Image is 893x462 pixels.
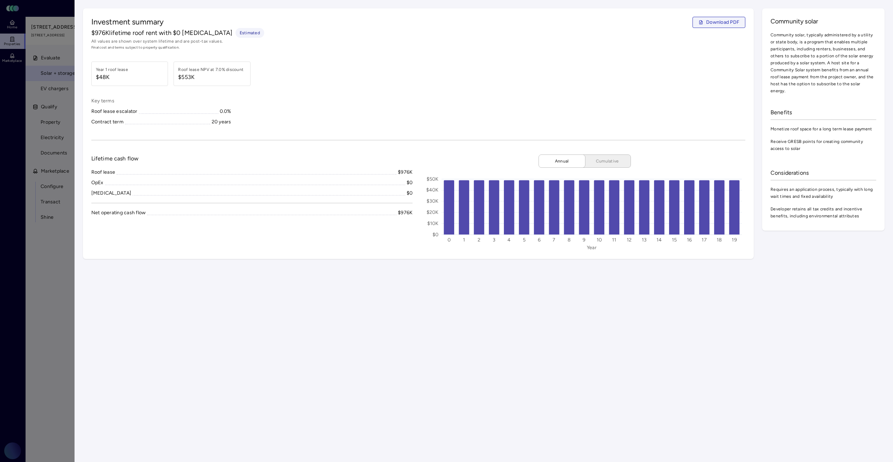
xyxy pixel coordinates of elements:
div: Year 1 roof lease [96,66,128,73]
text: 15 [672,237,677,243]
text: 19 [732,237,737,243]
span: $553K [178,73,244,81]
text: 13 [642,237,647,243]
span: Estimated [240,29,260,36]
button: Download PDF [692,17,745,28]
span: Developer retains all tax credits and incentive benefits, including environmental attributes [771,205,876,219]
div: Considerations [771,166,876,180]
text: 12 [627,237,632,243]
div: Roof lease NPV at 7.0% discount [178,66,244,73]
text: 6 [538,237,541,243]
div: OpEx [91,179,104,187]
text: $50K [427,176,439,182]
text: 14 [657,237,662,243]
text: 5 [523,237,526,243]
div: Contract term [91,118,124,126]
div: $976K [398,168,413,176]
span: Receive GRESB points for creating community access to solar [771,138,876,152]
span: Lifetime cash flow [91,154,139,163]
span: $976K lifetime roof rent with $0 [MEDICAL_DATA] [91,28,233,37]
div: 0.0% [220,108,231,115]
span: Community solar [771,17,876,26]
text: $0 [433,232,439,238]
span: Key terms [91,97,231,105]
span: $48K [96,73,128,81]
span: Monetize roof space for a long term lease payment [771,125,876,132]
div: Net operating cash flow [91,209,146,217]
text: $10K [427,221,439,226]
text: $20K [427,209,439,215]
text: 10 [597,237,602,243]
div: Roof lease escalator [91,108,138,115]
text: 1 [463,237,465,243]
text: Year [587,245,597,251]
span: Annual [544,158,579,165]
text: $30K [427,198,439,204]
span: Final cost and terms subject to property qualification. [91,45,745,50]
text: 4 [508,237,511,243]
text: 3 [493,237,495,243]
div: $976K [398,209,413,217]
div: Roof lease [91,168,115,176]
text: 17 [702,237,707,243]
text: 2 [478,237,480,243]
text: 9 [583,237,586,243]
text: 16 [687,237,692,243]
text: 18 [717,237,722,243]
text: $40K [426,187,439,193]
text: 0 [448,237,451,243]
span: Download PDF [706,19,739,26]
span: Requires an application process, typically with long wait times and fixed availability [771,186,876,200]
span: Investment summary [91,17,164,28]
div: 20 years [212,118,231,126]
text: 8 [568,237,571,243]
text: 11 [612,237,617,243]
div: $0 [407,189,413,197]
span: Cumulative [590,158,625,165]
div: Benefits [771,106,876,120]
div: $0 [407,179,413,187]
text: 7 [553,237,556,243]
span: Community solar, typically administered by a utility or state body, is a program that enables mul... [771,31,876,94]
div: [MEDICAL_DATA] [91,189,132,197]
span: All values are shown over system lifetime and are post-tax values. [91,38,745,45]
